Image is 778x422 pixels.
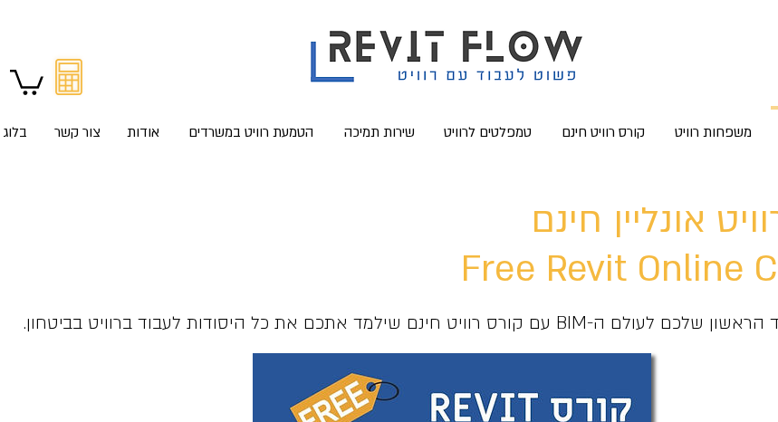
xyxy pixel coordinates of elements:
[55,59,82,95] svg: מחשבון מעבר מאוטוקאד לרוויט
[554,107,652,158] p: קורס רוויט חינם
[329,106,429,142] a: שירות תמיכה
[429,106,545,142] a: טמפלטים לרוויט
[437,107,539,158] p: טמפלטים לרוויט
[172,106,329,142] a: הטמעת רוויט במשרדים
[181,107,321,158] p: הטמעת רוויט במשרדים
[120,107,167,158] p: אודות
[545,106,660,142] a: קורס רוויט חינם
[40,106,114,142] a: צור קשר
[293,3,606,87] img: Revit flow logo פשוט לעבוד עם רוויט
[337,107,422,158] p: שירות תמיכה
[114,106,172,142] a: אודות
[660,106,765,142] a: משפחות רוויט
[668,107,759,158] p: משפחות רוויט
[47,107,108,158] p: צור קשר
